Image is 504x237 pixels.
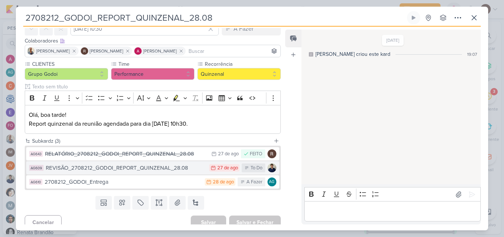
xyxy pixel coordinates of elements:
[213,180,234,184] div: 28 de ago
[197,68,281,80] button: Quinzenal
[25,68,108,80] button: Grupo Godoi
[304,187,481,202] div: Editor toolbar
[267,149,276,158] img: Rafael Dornelles
[118,60,194,68] label: Time
[29,151,43,157] div: AG643
[25,91,281,105] div: Editor toolbar
[29,165,44,171] div: AG609
[25,215,62,230] button: Cancelar
[26,175,279,189] button: AG610 2708212_GODOI_Entrega 28 de ago A Fazer AG
[217,166,238,170] div: 27 de ago
[134,47,142,55] img: Alessandra Gomes
[204,60,281,68] label: Recorrência
[29,111,277,128] p: Olá, boa tarde! Report quinzenal da reunião agendada para dia [DATE] 10h30.
[234,24,253,33] div: A Fazer
[31,83,281,91] input: Texto sem título
[27,47,35,55] img: Iara Santos
[111,68,194,80] button: Performance
[46,164,206,172] div: REVISÃO_2708212_GODOI_REPORT_QUINZENAL_28.08
[467,51,477,58] div: 19:07
[267,163,276,172] img: Levy Pessoa
[315,50,390,58] div: [PERSON_NAME] criou este kard
[250,150,262,158] div: FEITO
[29,179,42,185] div: AG610
[90,48,123,54] span: [PERSON_NAME]
[218,152,239,156] div: 27 de ago
[269,180,275,184] p: AG
[25,37,281,45] div: Colaboradores
[411,15,417,21] div: Ligar relógio
[304,201,481,221] div: Editor editing area: main
[246,179,262,186] div: A Fazer
[187,47,279,55] input: Buscar
[36,48,70,54] span: [PERSON_NAME]
[251,165,262,172] div: To Do
[45,150,208,158] div: RELATÓRIO_2708212_GODOI_REPORT_QUINZENAL_28.08
[23,11,405,24] input: Kard Sem Título
[45,178,201,186] div: 2708212_GODOI_Entrega
[81,47,88,55] img: Rafael Dornelles
[143,48,177,54] span: [PERSON_NAME]
[31,60,108,68] label: CLIENTES
[32,137,270,145] div: Subkardz (3)
[26,147,279,160] button: AG643 RELATÓRIO_2708212_GODOI_REPORT_QUINZENAL_28.08 27 de ago FEITO
[70,22,219,35] input: Select a date
[222,22,281,35] button: A Fazer
[25,105,281,134] div: Editor editing area: main
[267,177,276,186] div: Aline Gimenez Graciano
[26,161,279,175] button: AG609 REVISÃO_2708212_GODOI_REPORT_QUINZENAL_28.08 27 de ago To Do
